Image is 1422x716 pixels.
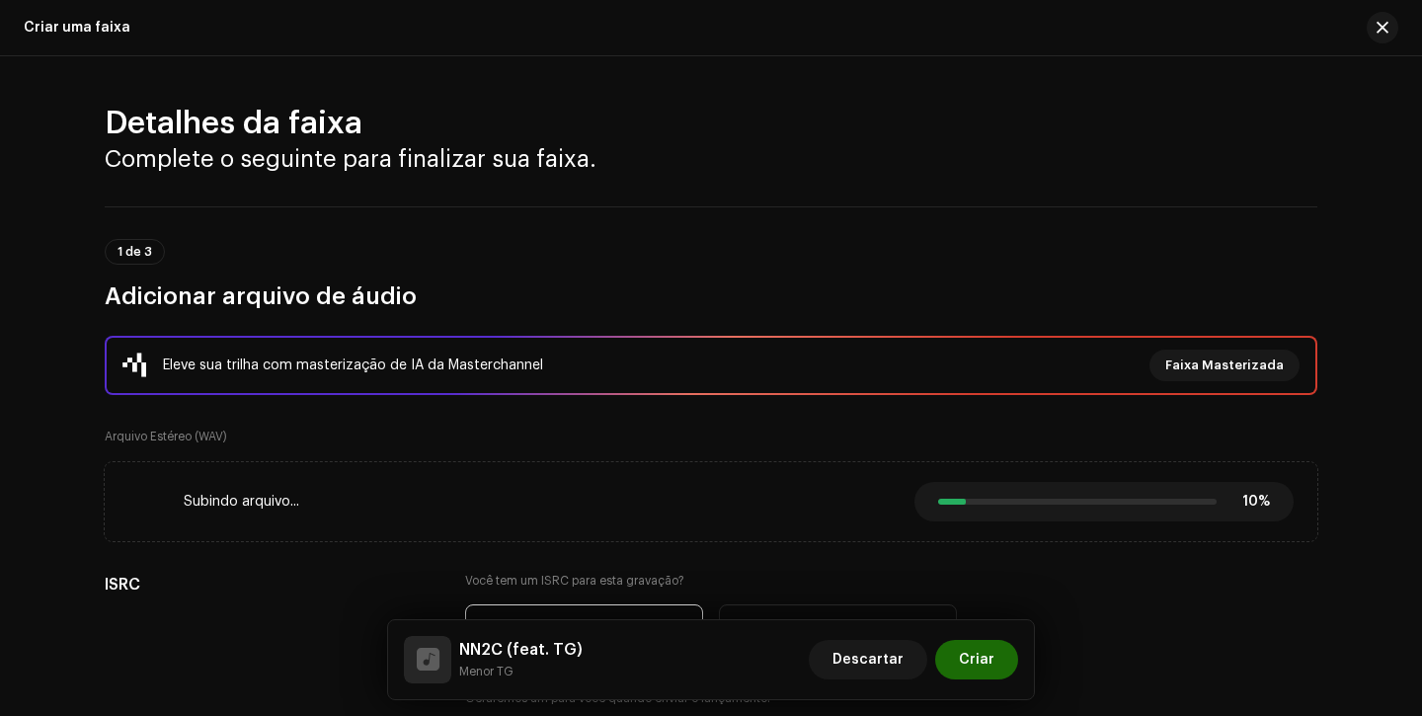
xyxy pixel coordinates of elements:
button: Criar [935,640,1018,679]
label: Você tem um ISRC para esta gravação? [465,573,957,589]
span: Criar [959,640,994,679]
div: Eleve sua trilha com masterização de IA da Masterchannel [163,354,543,377]
h5: ISRC [105,573,434,597]
h3: Adicionar arquivo de áudio [105,280,1317,312]
small: NN2C (feat. TG) [459,662,583,681]
h2: Detalhes da faixa [105,104,1317,143]
span: 10% [1232,494,1270,510]
h5: NN2C (feat. TG) [459,638,583,662]
span: Faixa Masterizada [1165,346,1284,385]
h3: Complete o seguinte para finalizar sua faixa. [105,143,1317,175]
span: Descartar [832,640,904,679]
button: Descartar [809,640,927,679]
button: Faixa Masterizada [1149,350,1300,381]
